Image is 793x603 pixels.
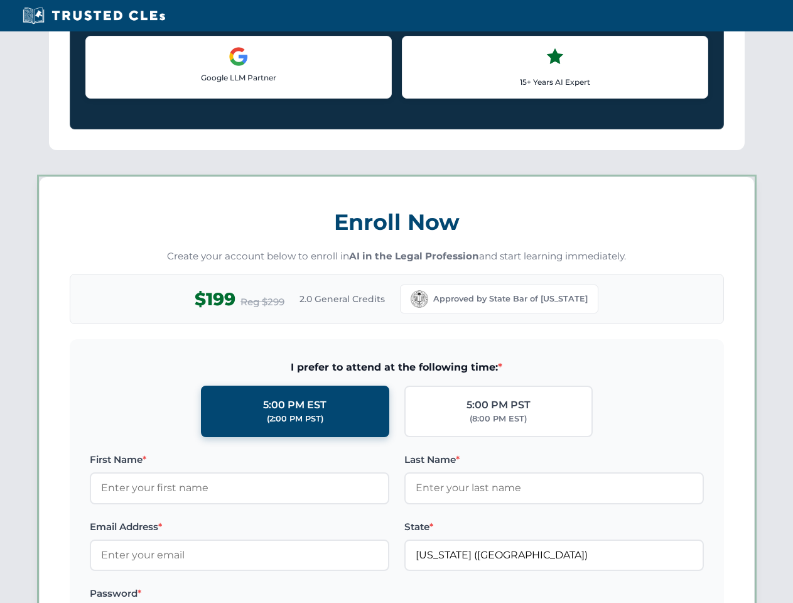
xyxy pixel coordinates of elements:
label: Email Address [90,519,389,535]
span: Approved by State Bar of [US_STATE] [433,293,588,305]
span: $199 [195,285,235,313]
input: Enter your email [90,540,389,571]
div: 5:00 PM PST [467,397,531,413]
label: First Name [90,452,389,467]
p: Create your account below to enroll in and start learning immediately. [70,249,724,264]
strong: AI in the Legal Profession [349,250,479,262]
p: Google LLM Partner [96,72,381,84]
div: 5:00 PM EST [263,397,326,413]
label: Password [90,586,389,601]
span: I prefer to attend at the following time: [90,359,704,376]
input: Enter your last name [404,472,704,504]
span: Reg $299 [240,295,284,310]
div: (2:00 PM PST) [267,413,323,425]
div: (8:00 PM EST) [470,413,527,425]
label: Last Name [404,452,704,467]
p: 15+ Years AI Expert [413,76,698,88]
img: California Bar [411,290,428,308]
input: California (CA) [404,540,704,571]
img: Trusted CLEs [19,6,169,25]
h3: Enroll Now [70,202,724,242]
img: Google [229,46,249,67]
input: Enter your first name [90,472,389,504]
span: 2.0 General Credits [299,292,385,306]
label: State [404,519,704,535]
